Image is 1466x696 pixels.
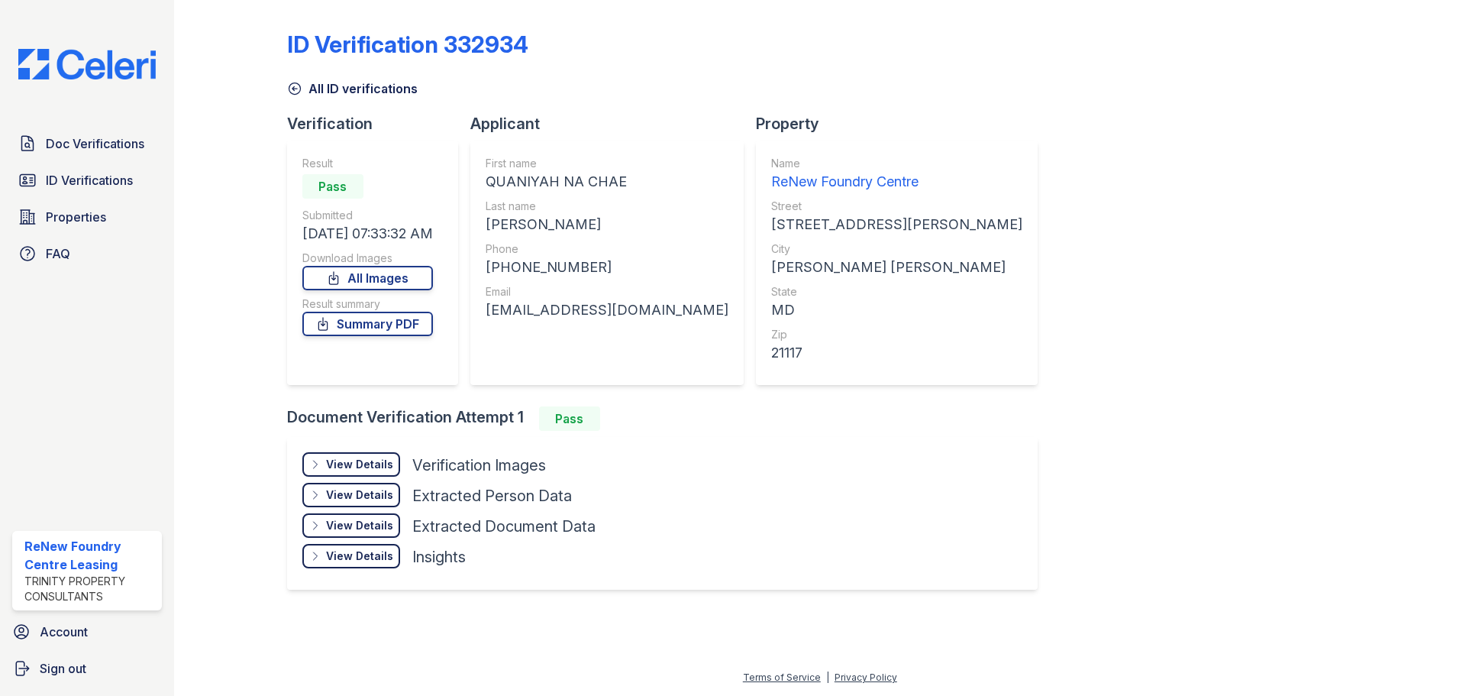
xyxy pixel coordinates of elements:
[302,208,433,223] div: Submitted
[771,284,1022,299] div: State
[287,79,418,98] a: All ID verifications
[12,238,162,269] a: FAQ
[326,518,393,533] div: View Details
[826,672,829,683] div: |
[12,202,162,232] a: Properties
[771,156,1022,171] div: Name
[302,296,433,312] div: Result summary
[46,208,106,226] span: Properties
[12,128,162,159] a: Doc Verifications
[302,266,433,290] a: All Images
[302,174,363,199] div: Pass
[756,113,1050,134] div: Property
[771,171,1022,193] div: ReNew Foundry Centre
[486,214,728,235] div: [PERSON_NAME]
[302,156,433,171] div: Result
[743,672,821,683] a: Terms of Service
[24,574,156,604] div: Trinity Property Consultants
[46,134,144,153] span: Doc Verifications
[835,672,897,683] a: Privacy Policy
[302,251,433,266] div: Download Images
[771,214,1022,235] div: [STREET_ADDRESS][PERSON_NAME]
[771,241,1022,257] div: City
[412,516,596,537] div: Extracted Document Data
[486,299,728,321] div: [EMAIL_ADDRESS][DOMAIN_NAME]
[412,546,466,568] div: Insights
[40,659,86,678] span: Sign out
[486,257,728,278] div: [PHONE_NUMBER]
[539,406,600,431] div: Pass
[412,455,546,476] div: Verification Images
[12,165,162,196] a: ID Verifications
[486,156,728,171] div: First name
[486,171,728,193] div: QUANIYAH NA CHAE
[771,342,1022,364] div: 21117
[40,623,88,641] span: Account
[326,457,393,472] div: View Details
[771,299,1022,321] div: MD
[771,199,1022,214] div: Street
[326,549,393,564] div: View Details
[470,113,756,134] div: Applicant
[412,485,572,507] div: Extracted Person Data
[287,31,528,58] div: ID Verification 332934
[771,156,1022,193] a: Name ReNew Foundry Centre
[486,284,728,299] div: Email
[771,327,1022,342] div: Zip
[46,171,133,189] span: ID Verifications
[287,113,470,134] div: Verification
[771,257,1022,278] div: [PERSON_NAME] [PERSON_NAME]
[6,653,168,684] a: Sign out
[1402,635,1451,681] iframe: chat widget
[302,312,433,336] a: Summary PDF
[486,199,728,214] div: Last name
[287,406,1050,431] div: Document Verification Attempt 1
[46,244,70,263] span: FAQ
[302,223,433,244] div: [DATE] 07:33:32 AM
[326,487,393,503] div: View Details
[24,537,156,574] div: ReNew Foundry Centre Leasing
[6,617,168,647] a: Account
[6,49,168,79] img: CE_Logo_Blue-a8612792a0a2168367f1c8372b55b34899dd931a85d93a1a3d3e32e68fde9ad4.png
[486,241,728,257] div: Phone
